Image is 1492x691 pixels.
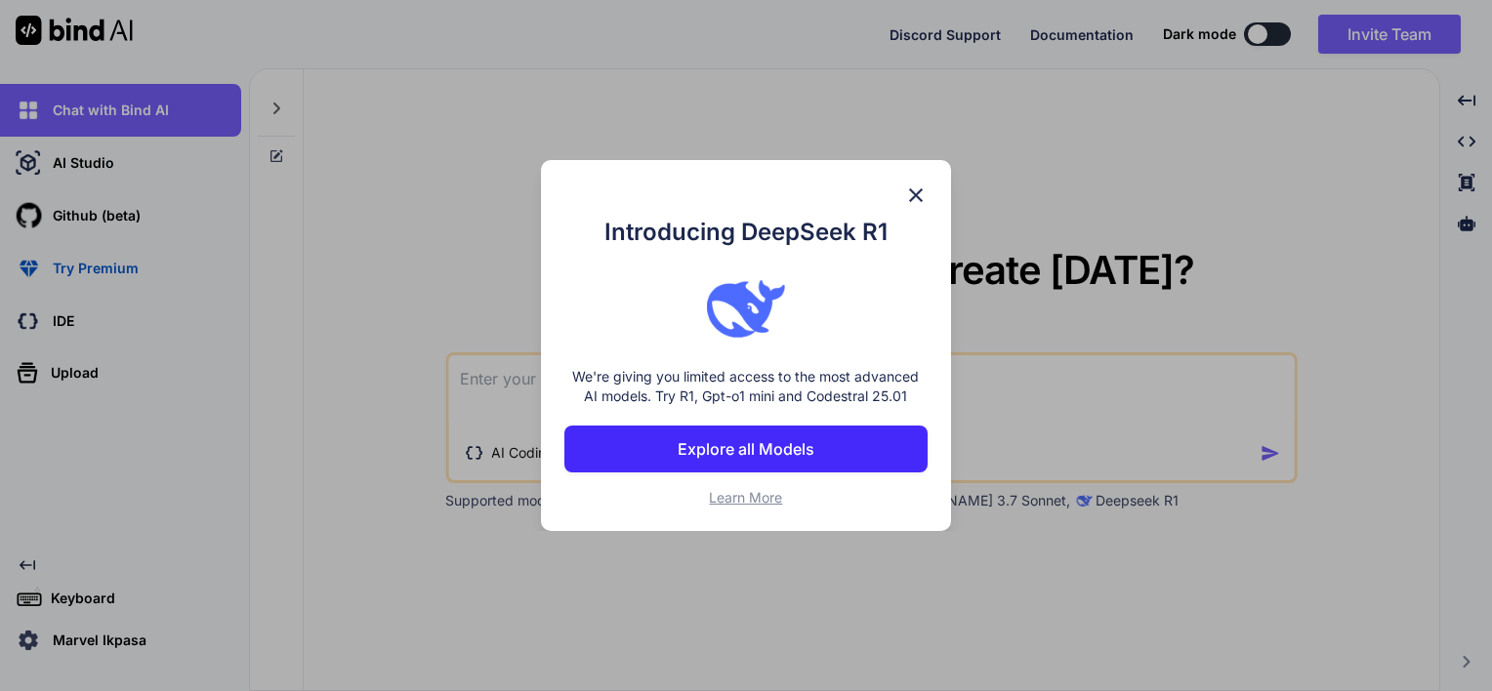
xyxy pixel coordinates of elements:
[678,437,814,461] p: Explore all Models
[904,183,928,207] img: close
[564,426,928,472] button: Explore all Models
[564,215,928,250] h1: Introducing DeepSeek R1
[707,269,785,347] img: bind logo
[564,367,928,406] p: We're giving you limited access to the most advanced AI models. Try R1, Gpt-o1 mini and Codestral...
[709,489,782,506] span: Learn More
